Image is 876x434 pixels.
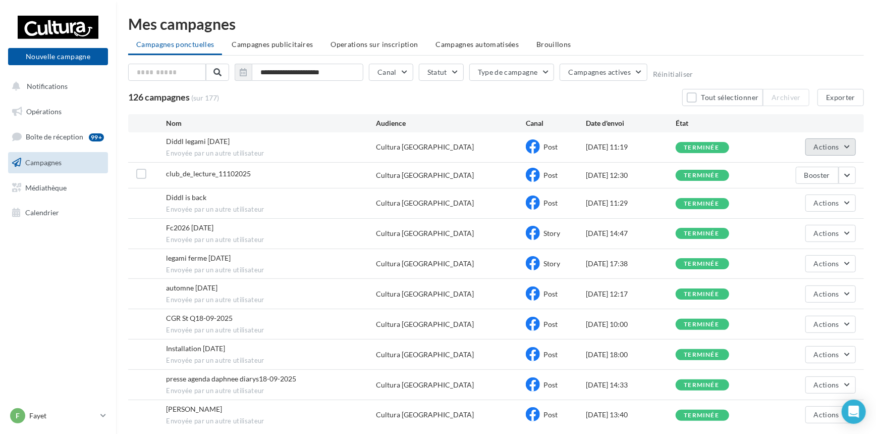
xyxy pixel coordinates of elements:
div: Mes campagnes [128,16,864,31]
span: Boîte de réception [26,132,83,141]
div: terminée [684,172,719,179]
span: Envoyée par un autre utilisateur [166,417,376,426]
span: Diddl is back [166,193,206,202]
span: legami ferme 25-09-2025 [166,254,231,262]
span: Envoyée par un autre utilisateur [166,326,376,335]
div: Cultura [GEOGRAPHIC_DATA] [376,142,474,152]
a: Médiathèque [6,177,110,199]
div: Date d'envoi [586,118,676,128]
span: Post [543,350,558,359]
span: Actions [814,142,839,151]
a: Calendrier [6,202,110,223]
div: [DATE] 14:33 [586,380,676,390]
span: Envoyée par un autre utilisateur [166,266,376,275]
span: Opérations [26,107,62,116]
div: terminée [684,291,719,298]
a: Campagnes [6,152,110,173]
span: Campagnes publicitaires [232,40,313,49]
button: Réinitialiser [653,70,693,78]
div: Nom [166,118,376,128]
span: Envoyée par un autre utilisateur [166,296,376,305]
div: Cultura [GEOGRAPHIC_DATA] [376,228,474,238]
div: Cultura [GEOGRAPHIC_DATA] [376,259,474,269]
span: Story [543,229,560,237]
span: Actions [814,290,839,298]
div: Cultura [GEOGRAPHIC_DATA] [376,380,474,390]
div: [DATE] 13:40 [586,410,676,420]
span: Envoyée par un autre utilisateur [166,235,376,245]
span: Actions [814,350,839,359]
span: Installation noel 2025 [166,344,225,353]
span: Actions [814,410,839,419]
div: [DATE] 11:19 [586,142,676,152]
span: automne 23-09-2025 [166,283,217,292]
span: (sur 177) [191,93,219,103]
div: Open Intercom Messenger [842,400,866,424]
div: terminée [684,321,719,328]
div: Cultura [GEOGRAPHIC_DATA] [376,319,474,329]
div: État [676,118,765,128]
button: Statut [419,64,464,81]
span: Campagnes automatisées [436,40,519,49]
span: Brouillons [536,40,571,49]
button: Actions [805,406,856,423]
button: Actions [805,255,856,272]
div: [DATE] 11:29 [586,198,676,208]
span: Diddl legami halloween [166,137,230,146]
div: terminée [684,352,719,358]
span: Actions [814,259,839,268]
a: Opérations [6,101,110,122]
span: F [16,411,20,421]
span: Thierry Bernier [166,405,222,413]
div: [DATE] 10:00 [586,319,676,329]
span: Fc2026 26-09-2025 [166,223,213,232]
span: Envoyée par un autre utilisateur [166,149,376,158]
div: [DATE] 18:00 [586,350,676,360]
span: Operations sur inscription [331,40,418,49]
button: Campagnes actives [560,64,647,81]
div: Cultura [GEOGRAPHIC_DATA] [376,170,474,180]
span: Post [543,410,558,419]
div: terminée [684,201,719,207]
button: Booster [796,167,839,184]
span: Post [543,199,558,207]
a: F Fayet [8,406,108,425]
button: Canal [369,64,413,81]
span: CGR St Q18-09-2025 [166,314,233,322]
button: Type de campagne [469,64,555,81]
button: Notifications [6,76,106,97]
span: Post [543,142,558,151]
span: Post [543,290,558,298]
div: terminée [684,382,719,389]
div: terminée [684,412,719,419]
span: club_de_lecture_11102025 [166,169,251,178]
button: Actions [805,316,856,333]
span: Campagnes [25,158,62,167]
div: [DATE] 12:17 [586,289,676,299]
div: 99+ [89,133,104,141]
span: Calendrier [25,208,59,217]
div: Cultura [GEOGRAPHIC_DATA] [376,410,474,420]
span: Médiathèque [25,183,67,191]
div: terminée [684,261,719,267]
button: Tout sélectionner [682,89,763,106]
button: Nouvelle campagne [8,48,108,65]
div: [DATE] 17:38 [586,259,676,269]
span: Notifications [27,82,68,90]
button: Actions [805,195,856,212]
div: Canal [526,118,586,128]
div: terminée [684,230,719,237]
button: Actions [805,376,856,394]
span: Post [543,380,558,389]
button: Exporter [817,89,864,106]
button: Actions [805,138,856,156]
div: Cultura [GEOGRAPHIC_DATA] [376,198,474,208]
span: Post [543,320,558,328]
div: Cultura [GEOGRAPHIC_DATA] [376,289,474,299]
button: Archiver [763,89,809,106]
div: [DATE] 12:30 [586,170,676,180]
span: Campagnes actives [568,68,631,76]
span: Actions [814,380,839,389]
div: Audience [376,118,526,128]
div: terminée [684,144,719,151]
